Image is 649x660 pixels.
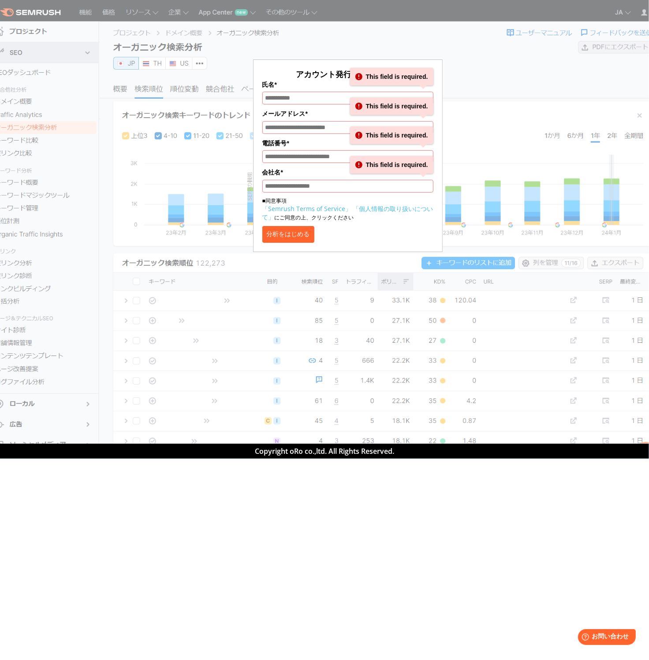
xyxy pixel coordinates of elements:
[262,204,352,213] a: 「Semrush Terms of Service」
[350,68,433,85] div: This field is required.
[350,126,433,144] div: This field is required.
[262,197,433,222] p: ■同意事項 にご同意の上、クリックください
[262,226,314,243] button: 分析をはじめる
[350,97,433,115] div: This field is required.
[350,156,433,174] div: This field is required.
[262,109,433,119] label: メールアドレス*
[571,626,639,650] iframe: Help widget launcher
[262,204,433,221] a: 「個人情報の取り扱いについて」
[296,69,399,79] span: アカウント発行して分析する
[262,138,433,148] label: 電話番号*
[255,446,394,456] span: Copyright oRo co.,ltd. All Rights Reserved.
